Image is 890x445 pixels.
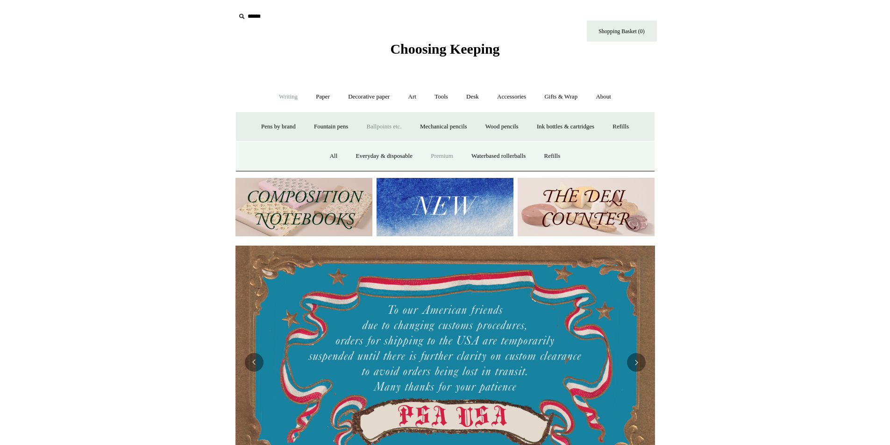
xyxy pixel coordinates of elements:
[536,144,569,169] a: Refills
[306,114,356,139] a: Fountain pens
[604,114,637,139] a: Refills
[245,353,263,372] button: Previous
[587,21,657,42] a: Shopping Basket (0)
[422,144,462,169] a: Premium
[390,49,499,55] a: Choosing Keeping
[477,114,527,139] a: Wood pencils
[412,114,476,139] a: Mechanical pencils
[463,144,534,169] a: Waterbased rollerballs
[253,114,304,139] a: Pens by brand
[518,178,655,236] img: The Deli Counter
[426,85,456,109] a: Tools
[377,178,513,236] img: New.jpg__PID:f73bdf93-380a-4a35-bcfe-7823039498e1
[627,353,646,372] button: Next
[587,85,619,109] a: About
[348,144,421,169] a: Everyday & disposable
[390,41,499,57] span: Choosing Keeping
[536,85,586,109] a: Gifts & Wrap
[340,85,398,109] a: Decorative paper
[271,85,306,109] a: Writing
[235,178,372,236] img: 202302 Composition ledgers.jpg__PID:69722ee6-fa44-49dd-a067-31375e5d54ec
[307,85,338,109] a: Paper
[321,144,346,169] a: All
[458,85,487,109] a: Desk
[400,85,425,109] a: Art
[528,114,603,139] a: Ink bottles & cartridges
[358,114,410,139] a: Ballpoints etc.
[489,85,534,109] a: Accessories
